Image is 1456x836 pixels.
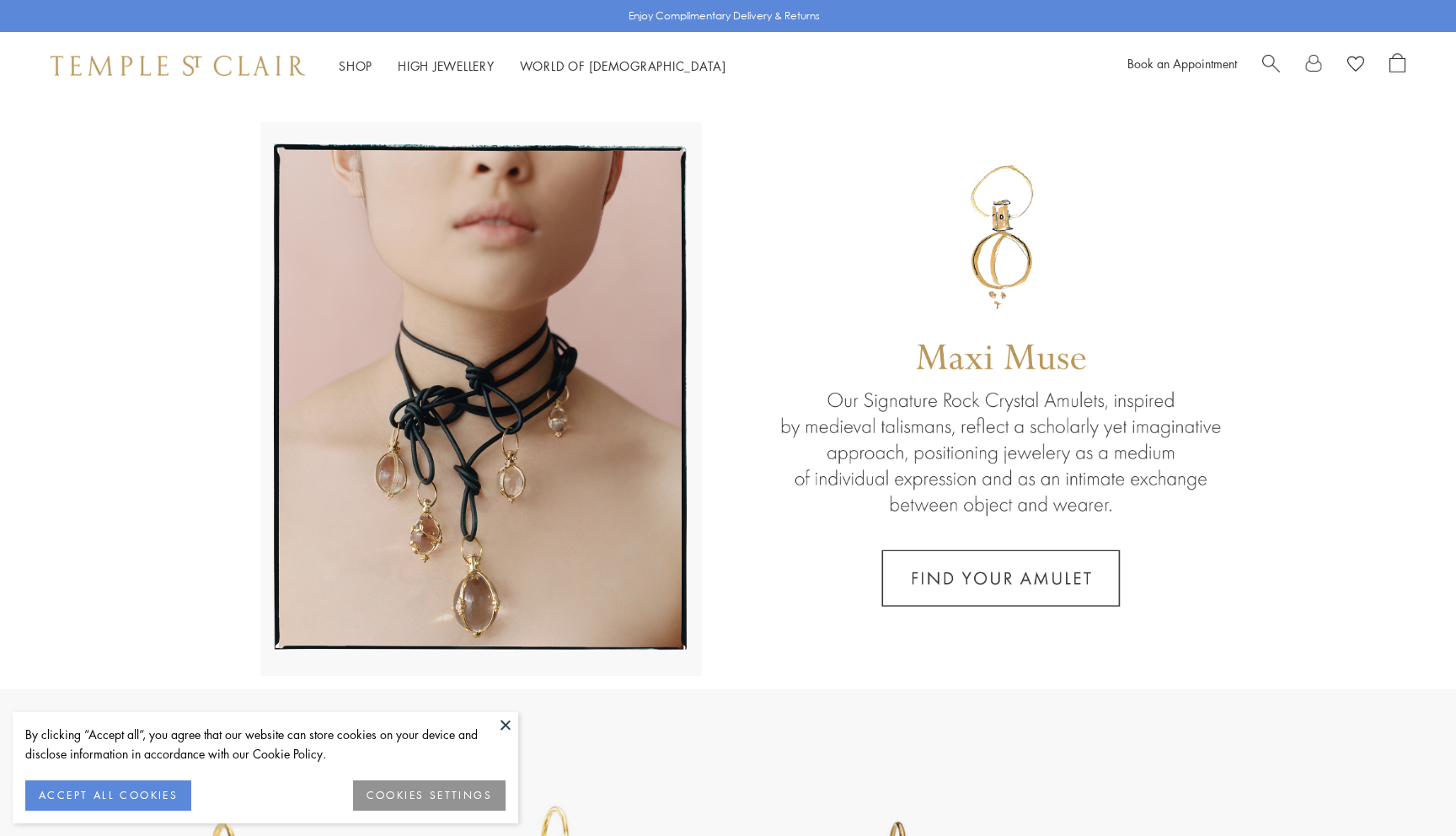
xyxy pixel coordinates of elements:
a: High JewelleryHigh Jewellery [398,57,495,74]
a: View Wishlist [1347,53,1364,78]
button: ACCEPT ALL COOKIES [25,780,191,811]
div: By clicking “Accept all”, you agree that our website can store cookies on your device and disclos... [25,725,506,764]
p: Enjoy Complimentary Delivery & Returns [629,8,820,24]
iframe: Gorgias live chat messenger [1372,757,1439,819]
a: Book an Appointment [1127,55,1237,72]
button: COOKIES SETTINGS [353,780,506,811]
img: Temple St. Clair [51,56,305,76]
a: World of [DEMOGRAPHIC_DATA]World of [DEMOGRAPHIC_DATA] [520,57,726,74]
a: Open Shopping Bag [1389,53,1405,78]
a: Search [1262,53,1280,78]
nav: Main navigation [339,56,726,77]
a: ShopShop [339,57,372,74]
